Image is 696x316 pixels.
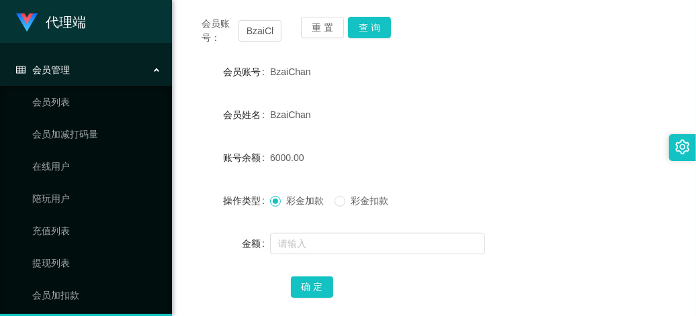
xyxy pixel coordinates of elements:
[16,65,26,74] i: 图标: table
[301,17,344,38] button: 重 置
[270,233,485,254] input: 请输入
[242,238,270,249] label: 金额
[223,66,270,77] label: 会员账号
[32,153,161,180] a: 在线用户
[291,276,334,298] button: 确 定
[675,140,690,154] i: 图标: setting
[32,282,161,309] a: 会员加扣款
[238,20,281,42] input: 会员账号
[281,195,329,206] span: 彩金加款
[16,16,86,27] a: 代理端
[32,217,161,244] a: 充值列表
[223,109,270,120] label: 会员姓名
[223,195,270,206] label: 操作类型
[270,109,311,120] span: BzaiChan
[46,1,86,44] h1: 代理端
[16,64,70,75] span: 会员管理
[345,195,394,206] span: 彩金扣款
[270,152,304,163] span: 6000.00
[32,250,161,276] a: 提现列表
[270,66,311,77] span: BzaiChan
[16,13,38,32] img: logo.9652507e.png
[32,89,161,115] a: 会员列表
[223,152,270,163] label: 账号余额
[32,185,161,212] a: 陪玩用户
[348,17,391,38] button: 查 询
[202,17,238,45] span: 会员账号：
[32,121,161,148] a: 会员加减打码量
